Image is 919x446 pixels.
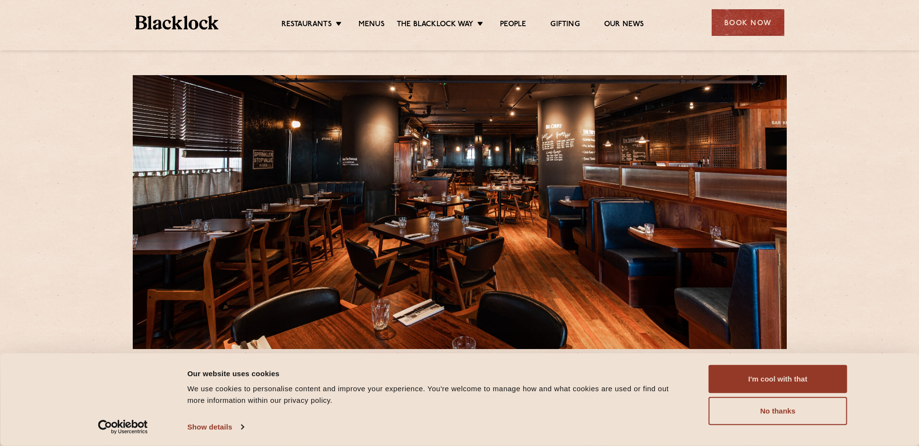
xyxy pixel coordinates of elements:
a: The Blacklock Way [397,20,473,31]
a: People [500,20,526,31]
a: Our News [604,20,644,31]
button: I'm cool with that [709,365,847,393]
a: Gifting [550,20,579,31]
button: No thanks [709,397,847,425]
a: Restaurants [281,20,332,31]
a: Usercentrics Cookiebot - opens in a new window [80,420,165,434]
div: Our website uses cookies [187,367,687,379]
img: BL_Textured_Logo-footer-cropped.svg [135,16,219,30]
a: Menus [358,20,385,31]
a: Show details [187,420,244,434]
div: Book Now [712,9,784,36]
div: We use cookies to personalise content and improve your experience. You're welcome to manage how a... [187,383,687,406]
